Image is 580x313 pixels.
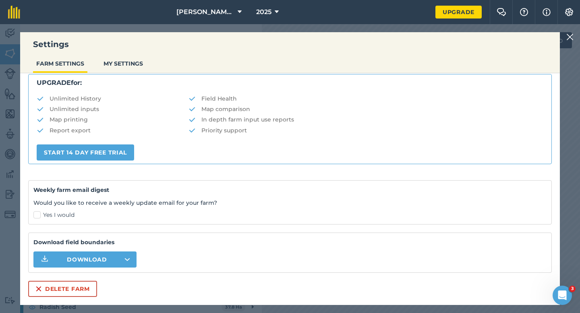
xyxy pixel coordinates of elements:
li: Field Health [188,94,543,103]
li: Unlimited History [37,94,188,103]
li: In depth farm input use reports [188,115,543,124]
img: svg+xml;base64,PHN2ZyB4bWxucz0iaHR0cDovL3d3dy53My5vcmcvMjAwMC9zdmciIHdpZHRoPSIyMiIgaGVpZ2h0PSIzMC... [566,32,574,42]
strong: Download field boundaries [33,238,547,247]
h3: Settings [20,39,560,50]
h4: Weekly farm email digest [33,185,547,194]
img: svg+xml;base64,PHN2ZyB4bWxucz0iaHR0cDovL3d3dy53My5vcmcvMjAwMC9zdmciIHdpZHRoPSIxNiIgaGVpZ2h0PSIyNC... [35,284,42,294]
li: Priority support [188,126,543,135]
img: A cog icon [564,8,574,16]
iframe: Intercom live chat [553,286,572,305]
button: FARM SETTINGS [33,56,87,71]
strong: UPGRADE [37,79,71,86]
span: 2025 [256,7,271,17]
li: Unlimited inputs [37,105,188,113]
button: Download [33,251,137,268]
button: Delete farm [28,281,97,297]
li: Report export [37,126,188,135]
p: for: [37,78,543,88]
a: START 14 DAY FREE TRIAL [37,144,134,161]
span: Download [67,255,107,264]
img: svg+xml;base64,PHN2ZyB4bWxucz0iaHR0cDovL3d3dy53My5vcmcvMjAwMC9zdmciIHdpZHRoPSIxNyIgaGVpZ2h0PSIxNy... [543,7,551,17]
button: MY SETTINGS [100,56,146,71]
li: Map printing [37,115,188,124]
span: [PERSON_NAME] & Sons [176,7,234,17]
a: Upgrade [435,6,482,19]
img: Two speech bubbles overlapping with the left bubble in the forefront [497,8,506,16]
img: A question mark icon [519,8,529,16]
label: Yes I would [33,211,547,219]
img: fieldmargin Logo [8,6,20,19]
span: 3 [569,286,576,292]
p: Would you like to receive a weekly update email for your farm? [33,198,547,207]
li: Map comparison [188,105,543,113]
